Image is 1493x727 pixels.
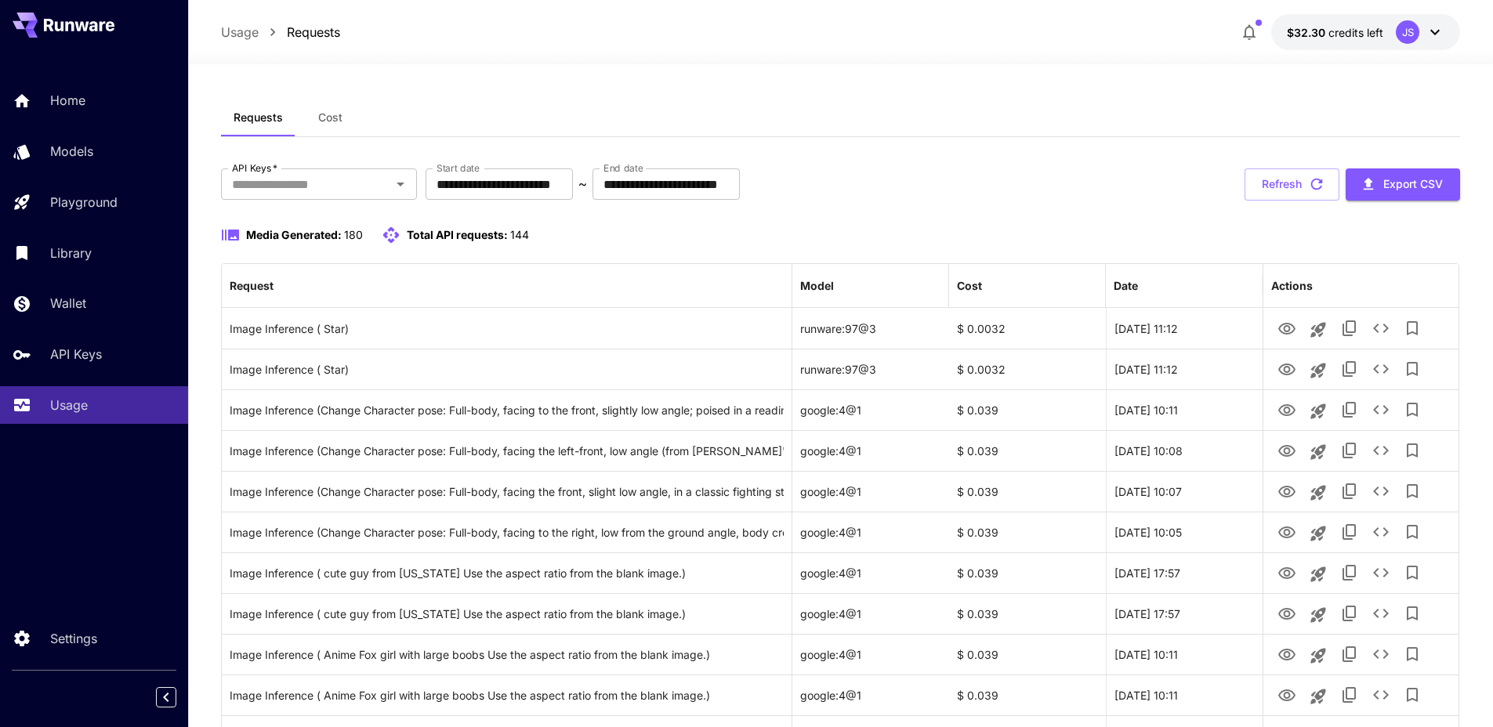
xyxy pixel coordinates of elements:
div: runware:97@3 [792,308,949,349]
button: Add to library [1397,353,1428,385]
p: Library [50,244,92,262]
div: google:4@1 [792,471,949,512]
button: Collapse sidebar [156,687,176,707]
div: google:4@1 [792,634,949,675]
a: Usage [221,23,259,42]
p: Settings [50,629,97,648]
button: Copy TaskUUID [1334,476,1365,507]
div: Click to copy prompt [230,431,784,471]
label: End date [603,161,643,175]
button: View [1271,678,1303,711]
div: Model [800,279,834,292]
p: Home [50,91,85,110]
div: Click to copy prompt [230,349,784,389]
button: Launch in playground [1303,681,1334,712]
button: Copy TaskUUID [1334,435,1365,466]
button: Launch in playground [1303,640,1334,671]
button: Copy TaskUUID [1334,353,1365,385]
button: View [1271,434,1303,466]
button: See details [1365,353,1397,385]
button: Refresh [1245,168,1339,201]
div: Click to copy prompt [230,553,784,593]
button: Add to library [1397,557,1428,588]
span: $32.30 [1287,26,1328,39]
div: 22 Sep, 2025 10:05 [1106,512,1263,552]
button: View [1271,515,1303,548]
nav: breadcrumb [221,23,340,42]
div: Request [230,279,274,292]
button: Launch in playground [1303,436,1334,468]
div: $ 0.039 [949,471,1106,512]
button: Launch in playground [1303,355,1334,386]
button: See details [1365,679,1397,711]
button: Launch in playground [1303,396,1334,427]
div: $ 0.0032 [949,308,1106,349]
div: Click to copy prompt [230,675,784,715]
div: 22 Sep, 2025 10:07 [1106,471,1263,512]
button: Add to library [1397,598,1428,629]
button: Launch in playground [1303,518,1334,549]
div: google:4@1 [792,675,949,715]
button: View [1271,393,1303,425]
button: Open [390,173,411,195]
div: $ 0.039 [949,389,1106,430]
button: See details [1365,598,1397,629]
span: Media Generated: [246,228,342,241]
div: 21 Sep, 2025 10:11 [1106,675,1263,715]
button: Copy TaskUUID [1334,679,1365,711]
button: See details [1365,476,1397,507]
button: See details [1365,394,1397,425]
div: google:4@1 [792,552,949,593]
div: Click to copy prompt [230,635,784,675]
button: See details [1365,313,1397,344]
div: Click to copy prompt [230,309,784,349]
button: Add to library [1397,679,1428,711]
div: $ 0.039 [949,675,1106,715]
div: runware:97@3 [792,349,949,389]
div: 22 Sep, 2025 10:11 [1106,389,1263,430]
span: Requests [234,110,283,125]
div: Click to copy prompt [230,472,784,512]
div: 21 Sep, 2025 17:57 [1106,552,1263,593]
p: Models [50,142,93,161]
div: Collapse sidebar [168,683,188,711]
button: $32.30282JS [1271,14,1460,50]
div: google:4@1 [792,430,949,471]
button: Copy TaskUUID [1334,516,1365,548]
div: 21 Sep, 2025 10:11 [1106,634,1263,675]
div: $ 0.039 [949,430,1106,471]
p: ~ [578,175,587,194]
button: Add to library [1397,435,1428,466]
button: Copy TaskUUID [1334,394,1365,425]
label: API Keys [232,161,277,175]
button: Add to library [1397,516,1428,548]
button: See details [1365,516,1397,548]
div: Click to copy prompt [230,594,784,634]
button: Add to library [1397,394,1428,425]
div: $ 0.039 [949,593,1106,634]
a: Requests [287,23,340,42]
button: View [1271,556,1303,588]
button: See details [1365,557,1397,588]
div: Date [1114,279,1138,292]
button: Launch in playground [1303,477,1334,508]
button: View [1271,597,1303,629]
button: View [1271,312,1303,344]
div: google:4@1 [792,593,949,634]
button: See details [1365,638,1397,670]
div: Cost [957,279,982,292]
p: Wallet [50,294,86,313]
p: API Keys [50,345,102,363]
div: JS [1396,20,1419,44]
button: Copy TaskUUID [1334,313,1365,344]
button: Add to library [1397,476,1428,507]
button: Add to library [1397,638,1428,670]
span: 144 [510,228,529,241]
p: Playground [50,193,118,212]
button: See details [1365,435,1397,466]
button: Launch in playground [1303,559,1334,590]
div: 22 Sep, 2025 10:08 [1106,430,1263,471]
div: google:4@1 [792,389,949,430]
